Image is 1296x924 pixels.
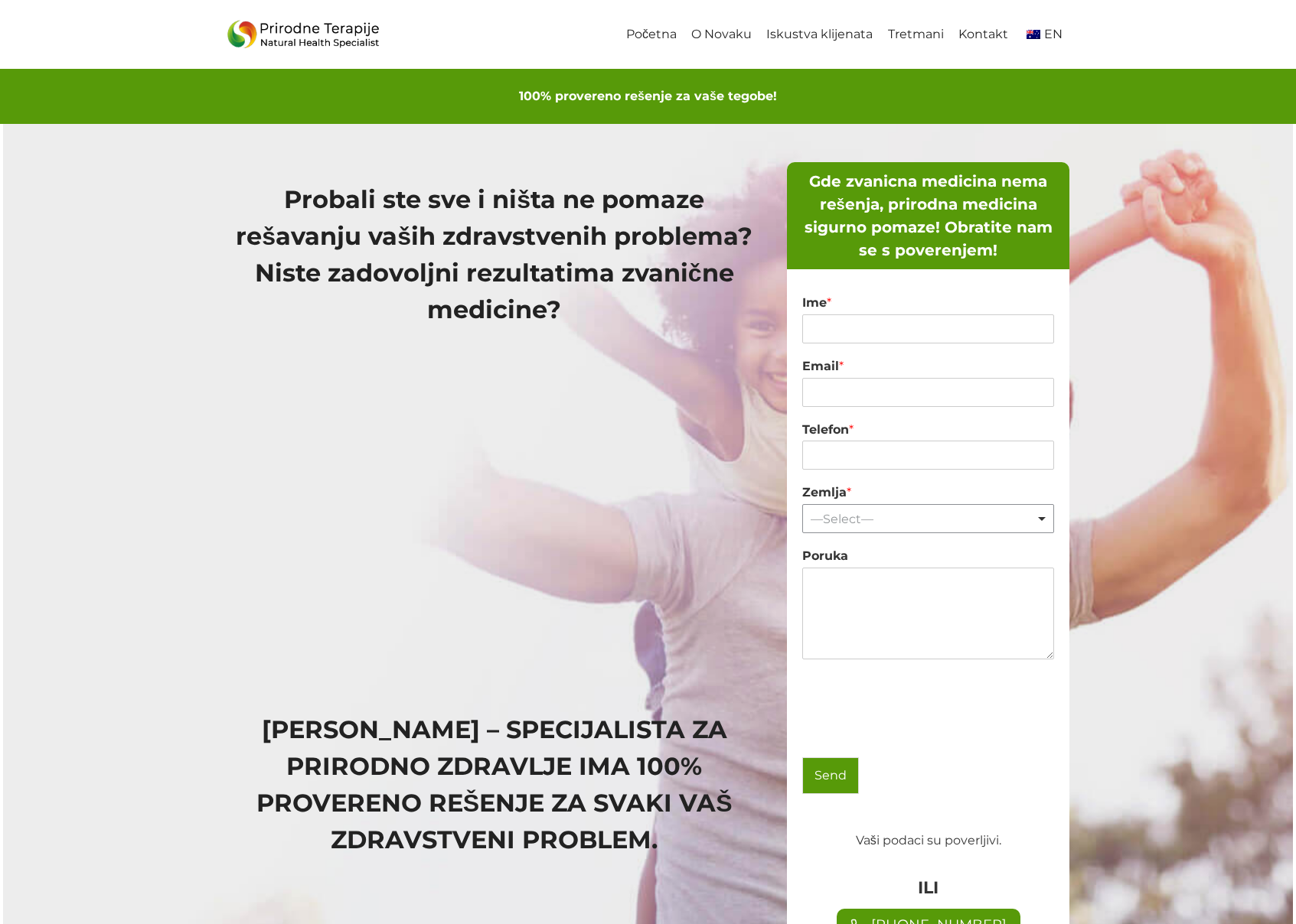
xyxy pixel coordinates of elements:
[802,548,1055,564] label: Poruka
[787,875,1070,900] h4: ILI
[1027,30,1040,39] img: English
[227,711,762,858] h2: [PERSON_NAME] – SPECIJALISTA ZA PRIRODNO ZDRAVLJE IMA 100% PROVERENO REŠENJE ZA SVAKI VAŠ ZDRAVST...
[802,757,859,794] button: Send
[811,512,1037,526] div: —Select—
[227,16,380,54] img: Prirodne_Terapije_Logo - Prirodne Terapije
[787,831,1070,851] p: Vaši podaci su poverljivi.
[227,366,762,668] iframe: Silvio Novak - Specijalista prirodnog zdravlja
[951,18,1015,52] a: Kontakt
[18,87,1278,106] h6: 100% provereno rešenje za vaše tegobe!
[795,170,1063,262] h5: Gde zvanicna medicina nema rešenja, prirodna medicina sigurno pomaze! Obratite nam se s poverenjem!
[619,18,1069,52] nav: Primary Navigation
[880,18,951,52] a: Tretmani
[759,18,880,52] a: Iskustva klijenata
[802,359,1055,375] label: Email
[802,485,1055,501] label: Zemlja
[684,18,759,52] a: O Novaku
[802,295,1055,311] label: Ime
[1044,27,1063,41] span: EN
[619,18,684,52] a: Početna
[1015,18,1069,52] a: en_AUEN
[802,675,1035,789] iframe: reCAPTCHA
[802,422,1055,438] label: Telefon
[227,181,762,328] h1: Probali ste sve i ništa ne pomaze rešavanju vaših zdravstvenih problema? Niste zadovoljni rezulta...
